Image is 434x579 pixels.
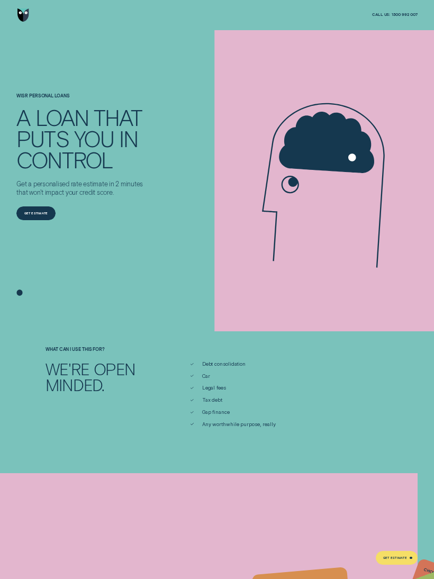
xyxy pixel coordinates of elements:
div: PUTS [16,128,68,149]
span: Any worthwhile purpose, really [202,421,276,428]
span: 1300 992 007 [392,12,418,17]
div: THAT [94,107,142,128]
span: Legal fees [202,385,226,392]
div: A [16,107,30,128]
div: LOAN [35,107,88,128]
span: Debt consolidation [202,361,246,368]
span: Call us: [372,12,390,17]
a: Call us:1300 992 007 [372,12,418,17]
p: Get a personalised rate estimate in 2 minutes that won't impact your credit score. [16,180,147,196]
span: Tax debt [202,397,222,404]
div: What can I use this for? [43,347,159,352]
div: IN [119,128,138,149]
a: Get Estimate [16,206,55,220]
div: YOU [74,128,114,149]
div: CONTROL [16,149,113,170]
span: Car [202,373,210,380]
img: Wisr [17,8,29,22]
span: Gap finance [202,409,230,416]
div: We're open minded. [43,361,159,393]
a: Get Estimate [376,551,418,565]
h4: A LOAN THAT PUTS YOU IN CONTROL [16,107,147,170]
h1: Wisr Personal Loans [16,93,147,107]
